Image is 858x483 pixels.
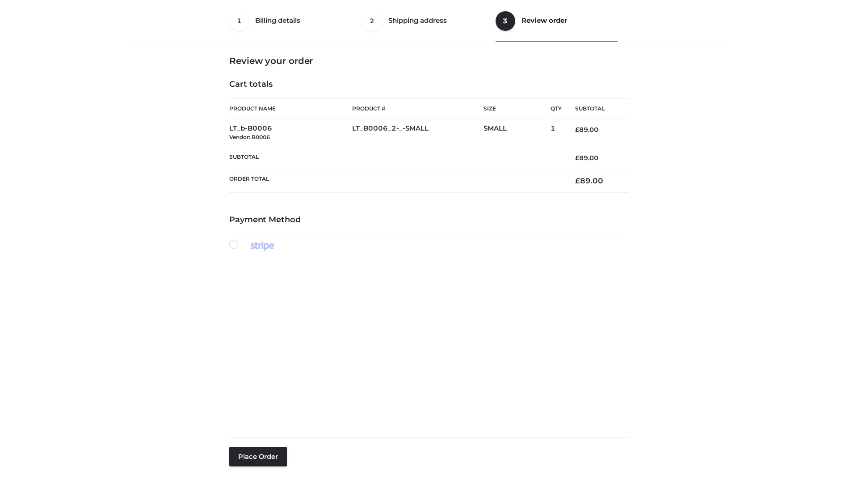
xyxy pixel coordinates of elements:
[484,99,546,119] th: Size
[229,55,629,66] h3: Review your order
[575,154,598,162] bdi: 89.00
[229,147,562,169] th: Subtotal
[227,260,627,422] iframe: Secure payment input frame
[575,126,579,134] span: £
[352,98,484,119] th: Product #
[551,98,562,119] th: Qty
[562,99,629,119] th: Subtotal
[575,126,598,134] bdi: 89.00
[484,119,551,147] td: SMALL
[575,154,579,162] span: £
[229,119,352,147] td: LT_b-B0006
[229,215,629,225] h4: Payment Method
[229,98,352,119] th: Product Name
[551,119,562,147] td: 1
[229,134,270,140] small: Vendor: B0006
[229,169,562,193] th: Order Total
[575,176,603,185] bdi: 89.00
[352,119,484,147] td: LT_B0006_2-_-SMALL
[575,176,580,185] span: £
[229,80,629,89] h4: Cart totals
[229,447,287,466] button: Place order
